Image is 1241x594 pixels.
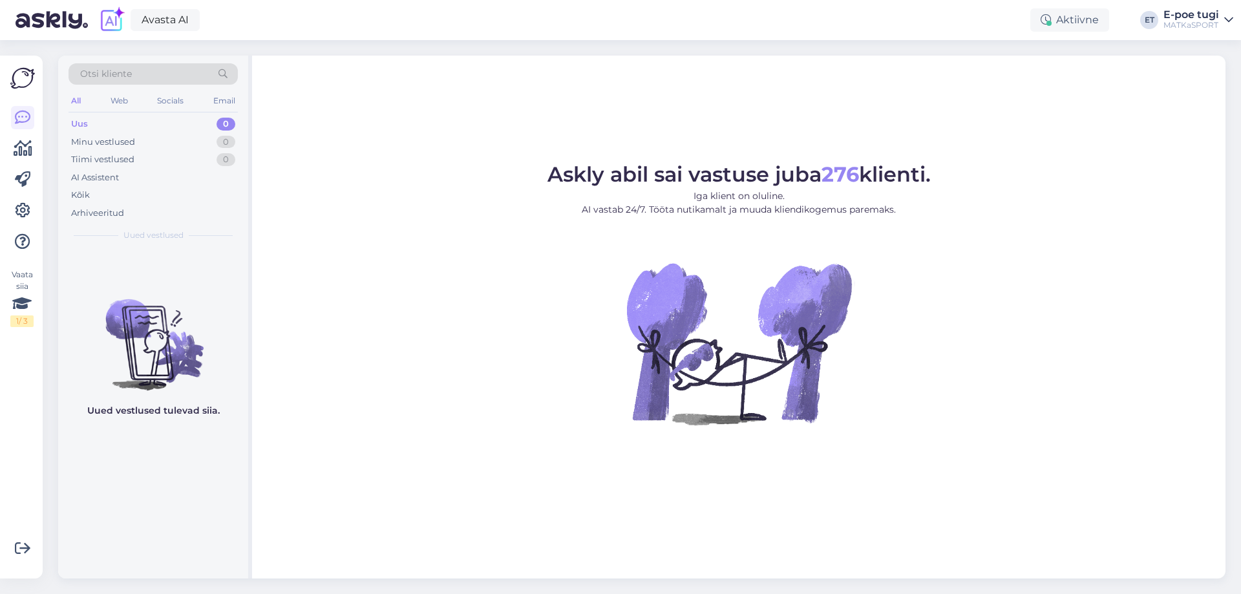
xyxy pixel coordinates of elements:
div: Email [211,92,238,109]
div: All [69,92,83,109]
div: 0 [217,118,235,131]
img: No Chat active [622,227,855,460]
div: AI Assistent [71,171,119,184]
div: E-poe tugi [1163,10,1219,20]
p: Uued vestlused tulevad siia. [87,404,220,418]
b: 276 [822,162,859,187]
div: Uus [71,118,88,131]
div: 1 / 3 [10,315,34,327]
div: Aktiivne [1030,8,1109,32]
div: Vaata siia [10,269,34,327]
a: E-poe tugiMATKaSPORT [1163,10,1233,30]
div: Kõik [71,189,90,202]
div: Arhiveeritud [71,207,124,220]
img: explore-ai [98,6,125,34]
div: Minu vestlused [71,136,135,149]
div: MATKaSPORT [1163,20,1219,30]
div: Tiimi vestlused [71,153,134,166]
span: Askly abil sai vastuse juba klienti. [547,162,931,187]
div: 0 [217,136,235,149]
div: 0 [217,153,235,166]
a: Avasta AI [131,9,200,31]
img: No chats [58,276,248,392]
p: Iga klient on oluline. AI vastab 24/7. Tööta nutikamalt ja muuda kliendikogemus paremaks. [547,189,931,217]
img: Askly Logo [10,66,35,90]
span: Otsi kliente [80,67,132,81]
div: Socials [154,92,186,109]
div: ET [1140,11,1158,29]
div: Web [108,92,131,109]
span: Uued vestlused [123,229,184,241]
